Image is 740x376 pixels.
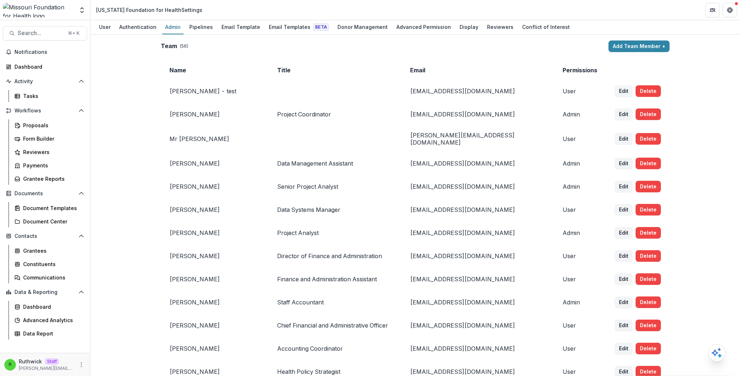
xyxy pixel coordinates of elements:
button: Delete [636,296,661,308]
button: Edit [615,204,633,215]
td: [EMAIL_ADDRESS][DOMAIN_NAME] [401,221,554,244]
td: [PERSON_NAME] [161,314,268,337]
div: Grantees [23,247,81,255]
a: Reviewers [484,20,516,34]
button: Delete [636,158,661,169]
span: Beta [313,23,329,31]
button: Delete [636,181,661,192]
div: User [96,22,113,32]
div: Donor Management [335,22,391,32]
td: [PERSON_NAME] [161,198,268,221]
div: Dashboard [14,63,81,70]
button: Delete [636,273,661,285]
div: Advanced Permission [393,22,454,32]
td: Accounting Coordinator [268,337,401,360]
div: Document Center [23,218,81,225]
button: Edit [615,227,633,239]
a: Advanced Analytics [12,314,87,326]
td: User [554,244,606,268]
a: Admin [162,20,184,34]
td: Name [161,61,268,80]
span: Search... [18,30,64,37]
a: Payments [12,159,87,171]
a: Dashboard [3,61,87,73]
a: Grantees [12,245,87,257]
a: Document Center [12,215,87,227]
span: Documents [14,191,76,197]
td: [PERSON_NAME] [161,103,268,126]
td: Admin [554,152,606,175]
td: Email [401,61,554,80]
div: ⌘ + K [66,29,81,37]
div: Proposals [23,121,81,129]
td: [EMAIL_ADDRESS][DOMAIN_NAME] [401,103,554,126]
td: User [554,314,606,337]
span: Notifications [14,49,84,55]
td: [PERSON_NAME] [161,244,268,268]
button: Delete [636,133,661,145]
p: Ruthwick [19,358,42,365]
div: Document Templates [23,204,81,212]
td: [EMAIL_ADDRESS][DOMAIN_NAME] [401,80,554,103]
td: Senior Project Analyst [268,175,401,198]
a: Email Template [219,20,263,34]
td: [EMAIL_ADDRESS][DOMAIN_NAME] [401,268,554,291]
div: Authentication [116,22,159,32]
button: Delete [636,320,661,331]
button: Edit [615,158,633,169]
button: Open AI Assistant [708,344,726,362]
td: [PERSON_NAME] [161,175,268,198]
td: [PERSON_NAME] [161,291,268,314]
a: Document Templates [12,202,87,214]
a: Form Builder [12,133,87,145]
td: Mr [PERSON_NAME] [161,126,268,152]
p: ( 56 ) [180,43,188,50]
td: [PERSON_NAME] [161,268,268,291]
div: Admin [162,22,184,32]
button: Partners [705,3,720,17]
td: [EMAIL_ADDRESS][DOMAIN_NAME] [401,337,554,360]
td: Staff Accountant [268,291,401,314]
button: Edit [615,320,633,331]
td: Project Analyst [268,221,401,244]
td: [PERSON_NAME] - test [161,80,268,103]
button: Edit [615,296,633,308]
td: [EMAIL_ADDRESS][DOMAIN_NAME] [401,152,554,175]
button: Get Help [723,3,737,17]
div: Dashboard [23,303,81,311]
a: Conflict of Interest [519,20,573,34]
button: Open Activity [3,76,87,87]
span: Activity [14,78,76,85]
button: Open Contacts [3,230,87,242]
td: [EMAIL_ADDRESS][DOMAIN_NAME] [401,198,554,221]
td: [EMAIL_ADDRESS][DOMAIN_NAME] [401,175,554,198]
div: Email Templates [266,22,332,32]
button: Edit [615,343,633,354]
td: User [554,268,606,291]
button: Delete [636,250,661,262]
div: [US_STATE] Foundation for Health Settings [96,6,202,14]
a: Communications [12,272,87,283]
td: Director of Finance and Administration [268,244,401,268]
a: Advanced Permission [393,20,454,34]
td: Admin [554,221,606,244]
div: Ruthwick [9,362,12,367]
button: Edit [615,85,633,97]
div: Data Report [23,330,81,337]
div: Form Builder [23,135,81,142]
div: Constituents [23,260,81,268]
button: Edit [615,108,633,120]
span: Contacts [14,233,76,239]
button: Add Team Member + [608,40,670,52]
a: Authentication [116,20,159,34]
h2: Team [161,43,177,50]
button: Open Data & Reporting [3,286,87,298]
p: [PERSON_NAME][EMAIL_ADDRESS][DOMAIN_NAME] [19,365,74,372]
div: Communications [23,274,81,281]
button: Edit [615,273,633,285]
td: Data Management Assistant [268,152,401,175]
p: Staff [45,358,59,365]
td: Project Coordinator [268,103,401,126]
td: [EMAIL_ADDRESS][DOMAIN_NAME] [401,314,554,337]
button: Delete [636,85,661,97]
